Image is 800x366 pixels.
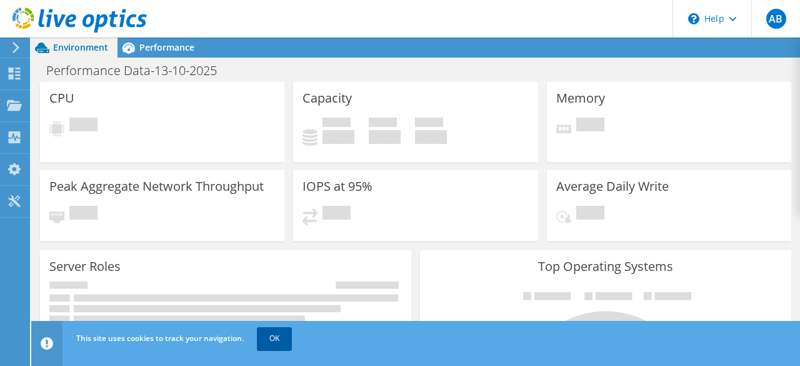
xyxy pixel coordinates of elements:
[322,118,351,130] span: Used
[302,91,352,105] h3: Capacity
[76,333,244,343] span: This site uses cookies to track your navigation.
[429,260,782,273] h3: Top Operating Systems
[49,260,121,273] h3: Server Roles
[766,9,786,29] span: AB
[69,118,97,135] span: Pending
[369,130,401,144] h4: 0 GiB
[49,91,74,105] h3: CPU
[556,91,605,105] h3: Memory
[556,180,669,193] h3: Average Daily Write
[53,41,108,53] span: Environment
[322,206,351,223] span: Pending
[576,118,604,135] span: Pending
[49,180,264,193] h3: Peak Aggregate Network Throughput
[69,206,97,223] span: Pending
[302,180,372,193] h3: IOPS at 95%
[688,13,699,24] svg: \n
[369,118,397,130] span: Free
[139,41,194,53] span: Performance
[257,327,292,350] a: OK
[415,130,447,144] h4: 0 GiB
[576,206,604,223] span: Pending
[41,64,236,78] h1: Performance Data-13-10-2025
[322,130,354,144] h4: 0 GiB
[415,118,443,130] span: Total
